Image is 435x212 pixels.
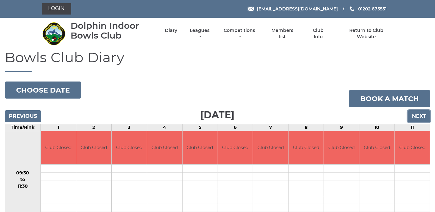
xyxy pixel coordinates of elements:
td: Club Closed [112,131,147,164]
a: Competitions [222,27,257,40]
a: Email [EMAIL_ADDRESS][DOMAIN_NAME] [248,5,338,12]
a: Login [42,3,71,15]
td: 9 [324,124,359,131]
td: 2 [76,124,111,131]
td: 8 [289,124,324,131]
td: Club Closed [183,131,218,164]
td: 5 [182,124,218,131]
img: Email [248,7,254,11]
a: Book a match [349,90,430,107]
input: Next [408,110,430,122]
img: Phone us [350,6,354,11]
span: 01202 675551 [358,6,387,12]
span: [EMAIL_ADDRESS][DOMAIN_NAME] [257,6,338,12]
td: Club Closed [218,131,253,164]
td: Time/Rink [5,124,41,131]
a: Leagues [188,27,211,40]
td: 10 [359,124,395,131]
td: Club Closed [289,131,324,164]
td: Club Closed [41,131,76,164]
td: Club Closed [253,131,288,164]
td: Club Closed [324,131,359,164]
a: Return to Club Website [339,27,393,40]
td: 4 [147,124,182,131]
td: 1 [40,124,76,131]
button: Choose date [5,82,81,99]
td: 6 [218,124,253,131]
h1: Bowls Club Diary [5,50,430,72]
td: 11 [395,124,430,131]
div: Dolphin Indoor Bowls Club [71,21,154,40]
td: Club Closed [147,131,182,164]
td: Club Closed [395,131,430,164]
td: 7 [253,124,289,131]
img: Dolphin Indoor Bowls Club [42,22,66,45]
a: Members list [268,27,297,40]
a: Club Info [308,27,329,40]
input: Previous [5,110,41,122]
td: 3 [111,124,147,131]
td: Club Closed [359,131,395,164]
td: Club Closed [76,131,111,164]
a: Phone us 01202 675551 [349,5,387,12]
a: Diary [165,27,177,33]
